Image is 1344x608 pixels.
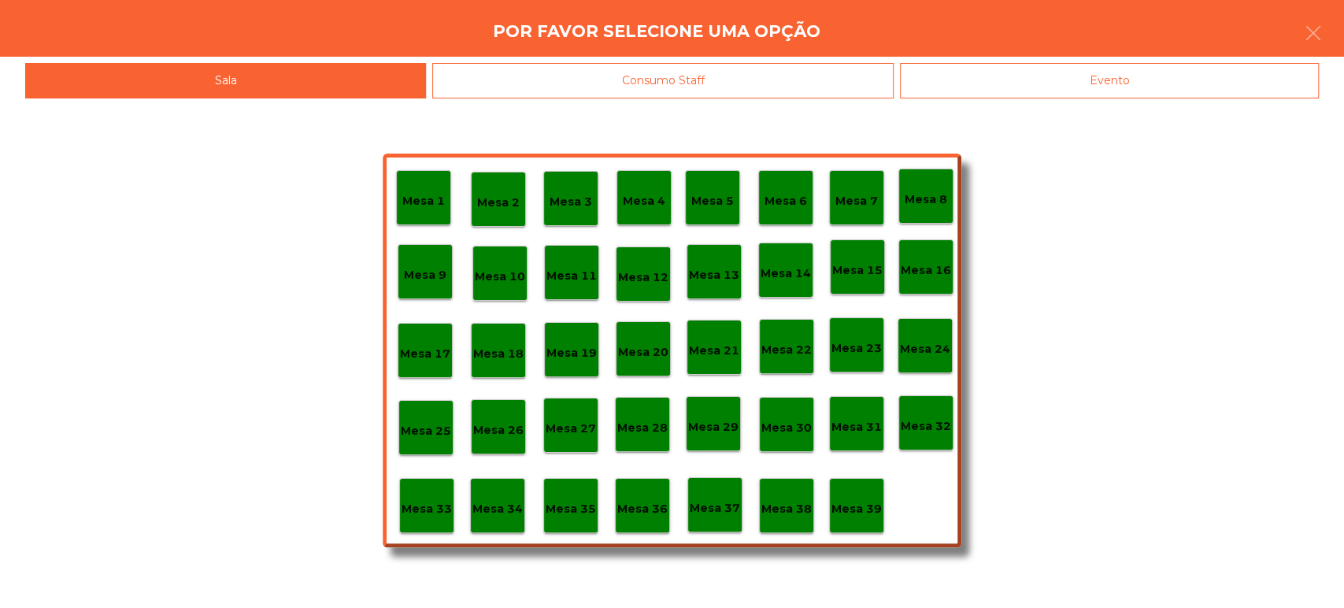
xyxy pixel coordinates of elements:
[546,344,597,362] p: Mesa 19
[404,266,446,284] p: Mesa 9
[761,341,812,359] p: Mesa 22
[477,194,520,212] p: Mesa 2
[689,266,739,284] p: Mesa 13
[831,418,882,436] p: Mesa 31
[550,193,592,211] p: Mesa 3
[835,192,878,210] p: Mesa 7
[688,418,739,436] p: Mesa 29
[901,417,951,436] p: Mesa 32
[617,500,668,518] p: Mesa 36
[618,269,668,287] p: Mesa 12
[617,419,668,437] p: Mesa 28
[900,340,950,358] p: Mesa 24
[831,500,882,518] p: Mesa 39
[832,261,883,280] p: Mesa 15
[689,342,739,360] p: Mesa 21
[546,267,597,285] p: Mesa 11
[546,500,596,518] p: Mesa 35
[473,345,524,363] p: Mesa 18
[472,500,523,518] p: Mesa 34
[475,268,525,286] p: Mesa 10
[546,420,596,438] p: Mesa 27
[25,63,426,98] div: Sala
[761,419,812,437] p: Mesa 30
[473,421,524,439] p: Mesa 26
[402,192,445,210] p: Mesa 1
[905,191,947,209] p: Mesa 8
[401,422,451,440] p: Mesa 25
[690,499,740,517] p: Mesa 37
[900,63,1319,98] div: Evento
[618,343,668,361] p: Mesa 20
[761,500,812,518] p: Mesa 38
[691,192,734,210] p: Mesa 5
[400,345,450,363] p: Mesa 17
[761,265,811,283] p: Mesa 14
[623,192,665,210] p: Mesa 4
[765,192,807,210] p: Mesa 6
[493,20,820,43] h4: Por favor selecione uma opção
[432,63,894,98] div: Consumo Staff
[402,500,452,518] p: Mesa 33
[901,261,951,280] p: Mesa 16
[831,339,882,358] p: Mesa 23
